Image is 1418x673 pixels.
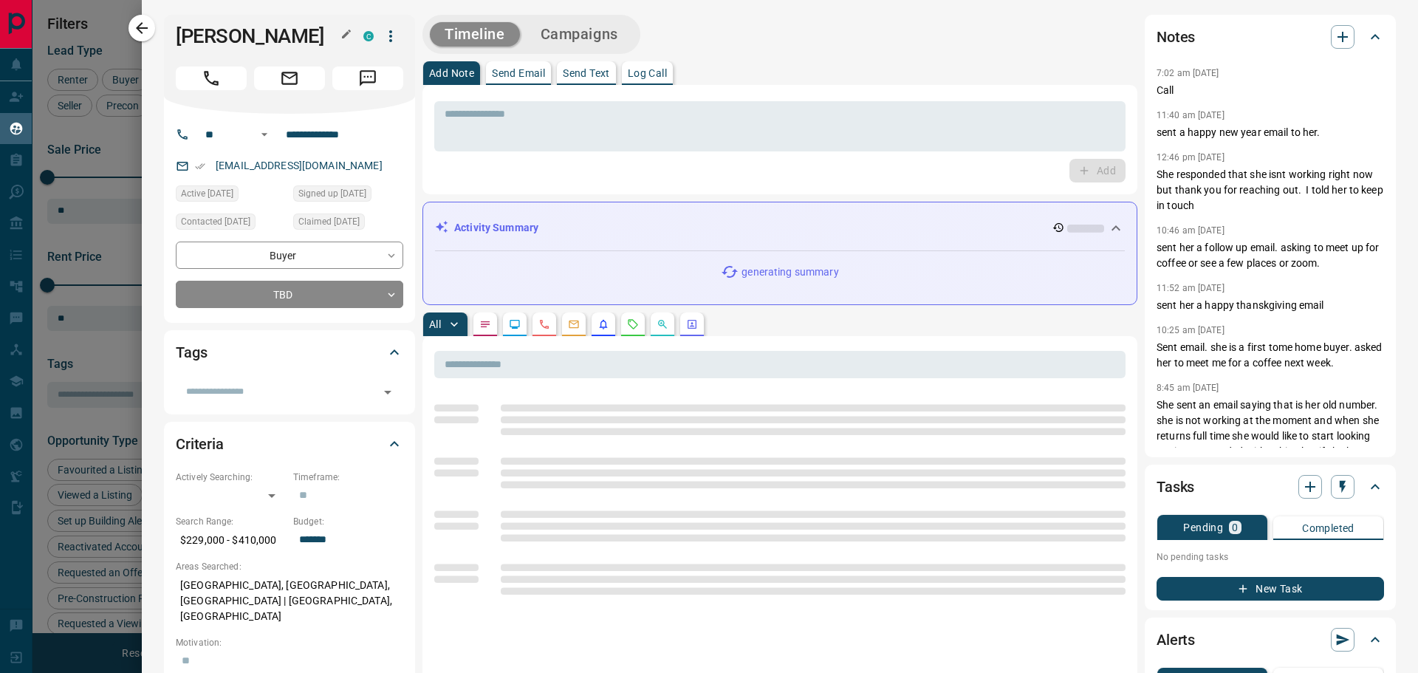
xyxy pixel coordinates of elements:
div: Wed Sep 28 2016 [293,185,403,206]
a: [EMAIL_ADDRESS][DOMAIN_NAME] [216,160,383,171]
div: Thu Sep 11 2025 [176,185,286,206]
p: 10:25 am [DATE] [1157,325,1225,335]
p: Activity Summary [454,220,538,236]
p: She sent an email saying that is her old number. she is not working at the moment and when she re... [1157,397,1384,491]
p: Timeframe: [293,471,403,484]
p: [GEOGRAPHIC_DATA], [GEOGRAPHIC_DATA], [GEOGRAPHIC_DATA] | [GEOGRAPHIC_DATA], [GEOGRAPHIC_DATA] [176,573,403,629]
h2: Tasks [1157,475,1194,499]
h1: [PERSON_NAME] [176,24,341,48]
p: 10:46 am [DATE] [1157,225,1225,236]
span: Email [254,66,325,90]
p: She responded that she isnt working right now but thank you for reaching out. I told her to keep ... [1157,167,1384,213]
div: Activity Summary [435,214,1125,242]
p: Completed [1302,523,1354,533]
p: 0 [1232,522,1238,533]
svg: Lead Browsing Activity [509,318,521,330]
div: condos.ca [363,31,374,41]
p: generating summary [741,264,838,280]
button: Campaigns [526,22,633,47]
p: Motivation: [176,636,403,649]
p: Pending [1183,522,1223,533]
div: Thu Sep 11 2025 [293,213,403,234]
button: Open [377,382,398,403]
p: sent her a happy thanskgiving email [1157,298,1384,313]
p: Send Text [563,68,610,78]
span: Contacted [DATE] [181,214,250,229]
p: Add Note [429,68,474,78]
svg: Emails [568,318,580,330]
p: Search Range: [176,515,286,528]
p: $229,000 - $410,000 [176,528,286,553]
button: New Task [1157,577,1384,601]
svg: Email Verified [195,161,205,171]
h2: Alerts [1157,628,1195,652]
div: Buyer [176,242,403,269]
svg: Requests [627,318,639,330]
svg: Calls [538,318,550,330]
span: Call [176,66,247,90]
div: Tags [176,335,403,370]
h2: Tags [176,341,207,364]
p: No pending tasks [1157,546,1384,568]
p: Actively Searching: [176,471,286,484]
p: sent her a follow up email. asking to meet up for coffee or see a few places or zoom. [1157,240,1384,271]
h2: Criteria [176,432,224,456]
div: Notes [1157,19,1384,55]
span: Claimed [DATE] [298,214,360,229]
svg: Listing Alerts [597,318,609,330]
p: All [429,319,441,329]
p: 11:52 am [DATE] [1157,283,1225,293]
svg: Notes [479,318,491,330]
button: Open [256,126,273,143]
p: 11:40 am [DATE] [1157,110,1225,120]
p: Send Email [492,68,545,78]
div: Criteria [176,426,403,462]
svg: Opportunities [657,318,668,330]
span: Signed up [DATE] [298,186,366,201]
p: 12:46 pm [DATE] [1157,152,1225,163]
p: 8:45 am [DATE] [1157,383,1219,393]
p: Areas Searched: [176,560,403,573]
div: Alerts [1157,622,1384,657]
svg: Agent Actions [686,318,698,330]
span: Message [332,66,403,90]
div: Tasks [1157,469,1384,505]
h2: Notes [1157,25,1195,49]
p: Budget: [293,515,403,528]
div: Thu Sep 11 2025 [176,213,286,234]
button: Timeline [430,22,520,47]
p: 7:02 am [DATE] [1157,68,1219,78]
p: Log Call [628,68,667,78]
span: Active [DATE] [181,186,233,201]
p: Call [1157,83,1384,98]
div: TBD [176,281,403,308]
p: Sent email. she is a first tome home buyer. asked her to meet me for a coffee next week. [1157,340,1384,371]
p: sent a happy new year email to her. [1157,125,1384,140]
